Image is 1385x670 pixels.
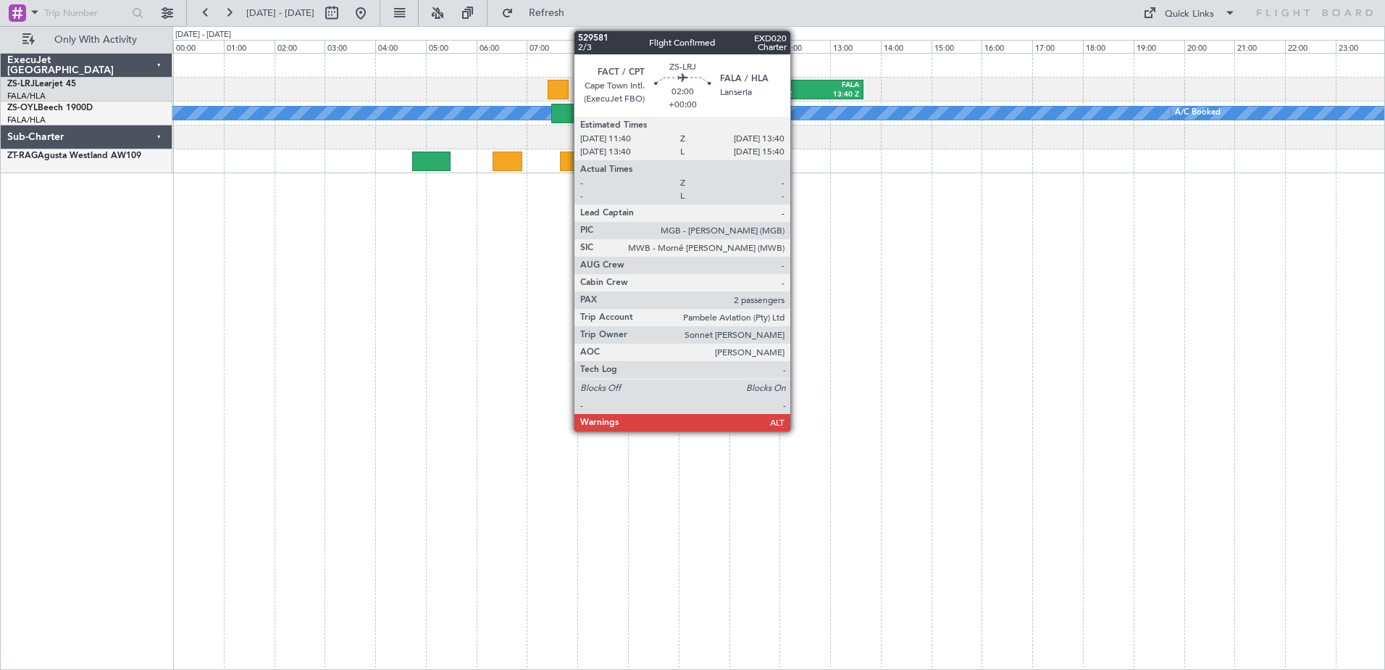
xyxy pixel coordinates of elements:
span: ZS-LRJ [7,80,35,88]
span: ZS-OYL [7,104,38,112]
div: Quick Links [1165,7,1214,22]
a: FALA/HLA [7,91,46,102]
div: 02:00 [275,40,325,53]
div: 13:40 Z [813,90,859,100]
div: 11:00 [729,40,780,53]
div: 21:00 [1234,40,1285,53]
div: 01:00 [224,40,275,53]
div: 18:00 [1083,40,1134,53]
div: FACT [766,80,813,91]
div: 04:00 [375,40,426,53]
div: 10:00 [679,40,729,53]
input: Trip Number [44,2,127,24]
span: [DATE] - [DATE] [246,7,314,20]
div: 09:00 [628,40,679,53]
div: FALA [813,80,859,91]
div: A/C Booked [611,102,656,124]
div: 17:00 [1032,40,1083,53]
div: 11:40 Z [766,90,813,100]
button: Quick Links [1136,1,1243,25]
div: 13:00 [830,40,881,53]
div: 12:00 [779,40,830,53]
div: FAOR [615,80,664,91]
div: 19:00 [1134,40,1184,53]
button: Refresh [495,1,582,25]
div: 10:45 Z [664,90,712,100]
div: 08:00 [577,40,628,53]
div: [DATE] - [DATE] [175,29,231,41]
div: 08:40 Z [615,90,664,100]
div: 14:00 [881,40,932,53]
div: 22:00 [1285,40,1336,53]
button: Only With Activity [16,28,157,51]
div: 05:00 [426,40,477,53]
div: 07:00 [527,40,577,53]
a: ZS-LRJLearjet 45 [7,80,76,88]
div: 00:00 [173,40,224,53]
a: FALA/HLA [7,115,46,125]
div: FACT [664,80,712,91]
span: Refresh [516,8,577,18]
span: ZT-RAG [7,152,38,160]
div: 20:00 [1184,40,1235,53]
a: ZS-OYLBeech 1900D [7,104,93,112]
div: 16:00 [982,40,1032,53]
a: ZT-RAGAgusta Westland AW109 [7,152,141,160]
span: Only With Activity [38,35,153,45]
div: 03:00 [325,40,375,53]
div: A/C Booked [1175,102,1221,124]
div: 06:00 [477,40,527,53]
div: 15:00 [932,40,982,53]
